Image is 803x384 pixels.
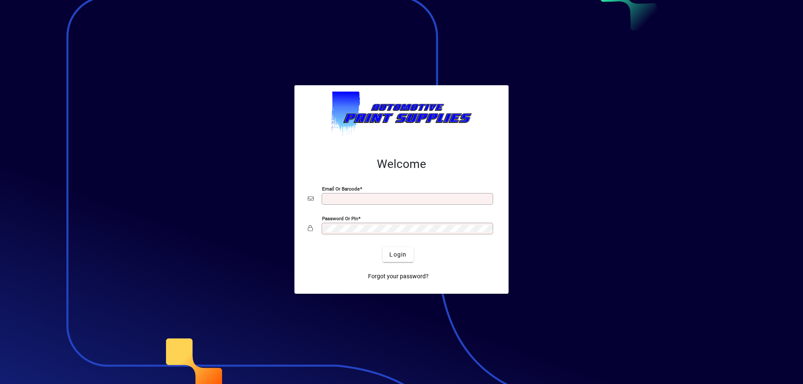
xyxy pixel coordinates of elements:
[322,186,360,192] mat-label: Email or Barcode
[365,269,432,284] a: Forgot your password?
[308,157,495,171] h2: Welcome
[383,247,413,262] button: Login
[322,216,358,221] mat-label: Password or Pin
[368,272,429,281] span: Forgot your password?
[389,250,407,259] span: Login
